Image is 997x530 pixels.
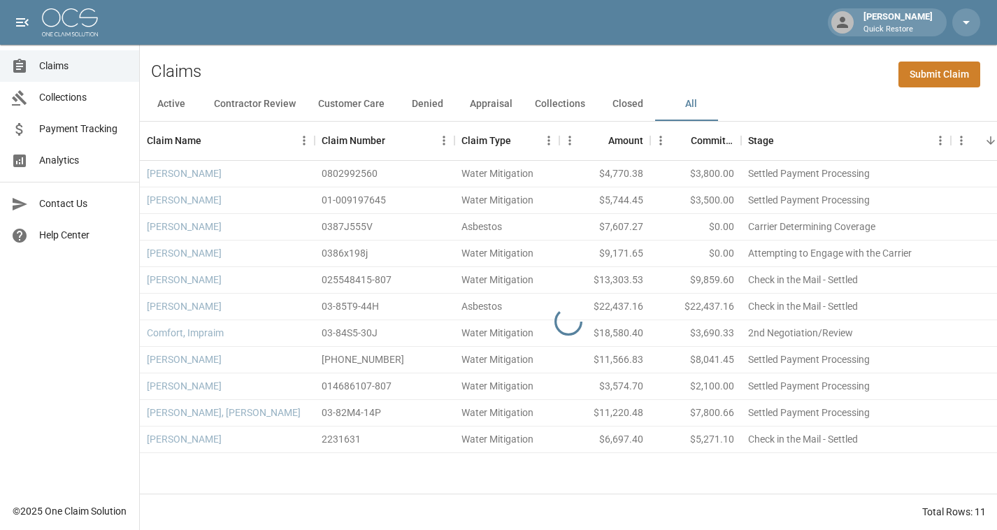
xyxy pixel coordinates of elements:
[650,121,741,160] div: Committed Amount
[396,87,459,121] button: Denied
[671,131,691,150] button: Sort
[13,504,127,518] div: © 2025 One Claim Solution
[461,121,511,160] div: Claim Type
[39,122,128,136] span: Payment Tracking
[863,24,933,36] p: Quick Restore
[650,130,671,151] button: Menu
[774,131,794,150] button: Sort
[315,121,454,160] div: Claim Number
[898,62,980,87] a: Submit Claim
[39,59,128,73] span: Claims
[8,8,36,36] button: open drawer
[596,87,659,121] button: Closed
[322,121,385,160] div: Claim Number
[930,130,951,151] button: Menu
[39,196,128,211] span: Contact Us
[951,130,972,151] button: Menu
[151,62,201,82] h2: Claims
[741,121,951,160] div: Stage
[147,121,201,160] div: Claim Name
[608,121,643,160] div: Amount
[307,87,396,121] button: Customer Care
[858,10,938,35] div: [PERSON_NAME]
[201,131,221,150] button: Sort
[39,90,128,105] span: Collections
[454,121,559,160] div: Claim Type
[433,130,454,151] button: Menu
[559,130,580,151] button: Menu
[511,131,531,150] button: Sort
[459,87,524,121] button: Appraisal
[140,87,203,121] button: Active
[538,130,559,151] button: Menu
[385,131,405,150] button: Sort
[691,121,734,160] div: Committed Amount
[559,121,650,160] div: Amount
[748,121,774,160] div: Stage
[294,130,315,151] button: Menu
[922,505,986,519] div: Total Rows: 11
[203,87,307,121] button: Contractor Review
[39,228,128,243] span: Help Center
[524,87,596,121] button: Collections
[659,87,722,121] button: All
[42,8,98,36] img: ocs-logo-white-transparent.png
[39,153,128,168] span: Analytics
[140,121,315,160] div: Claim Name
[589,131,608,150] button: Sort
[140,87,997,121] div: dynamic tabs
